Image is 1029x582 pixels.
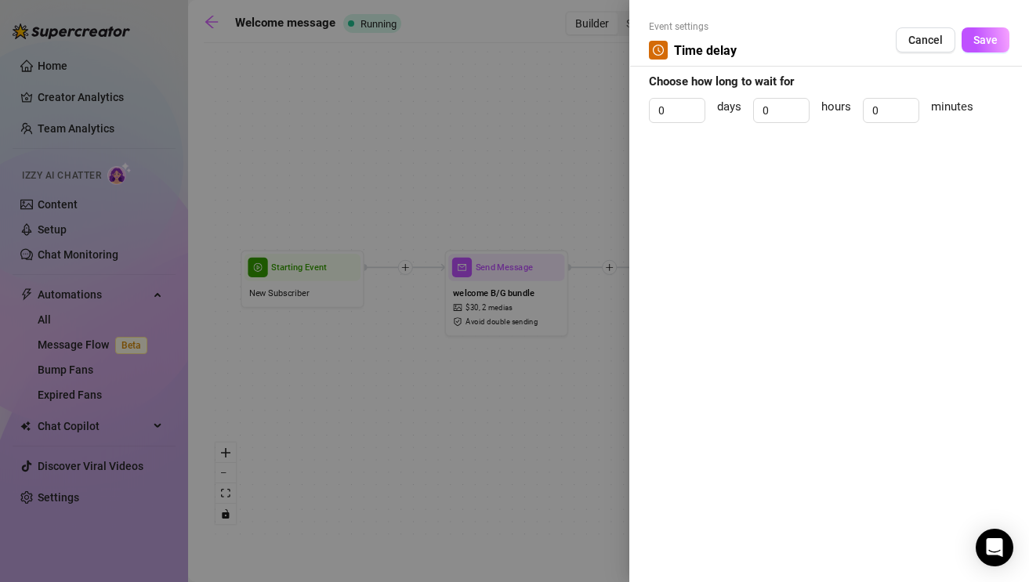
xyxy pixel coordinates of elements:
div: Open Intercom Messenger [976,529,1013,566]
span: Time delay [674,41,737,60]
span: Cancel [908,34,943,46]
span: Event settings [649,20,737,34]
span: minutes [931,98,973,137]
span: clock-circle [653,45,664,56]
button: Save [962,27,1009,52]
strong: Choose how long to wait for [649,74,794,89]
span: days [717,98,741,137]
span: Save [973,34,998,46]
button: Cancel [896,27,955,52]
span: hours [821,98,851,137]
